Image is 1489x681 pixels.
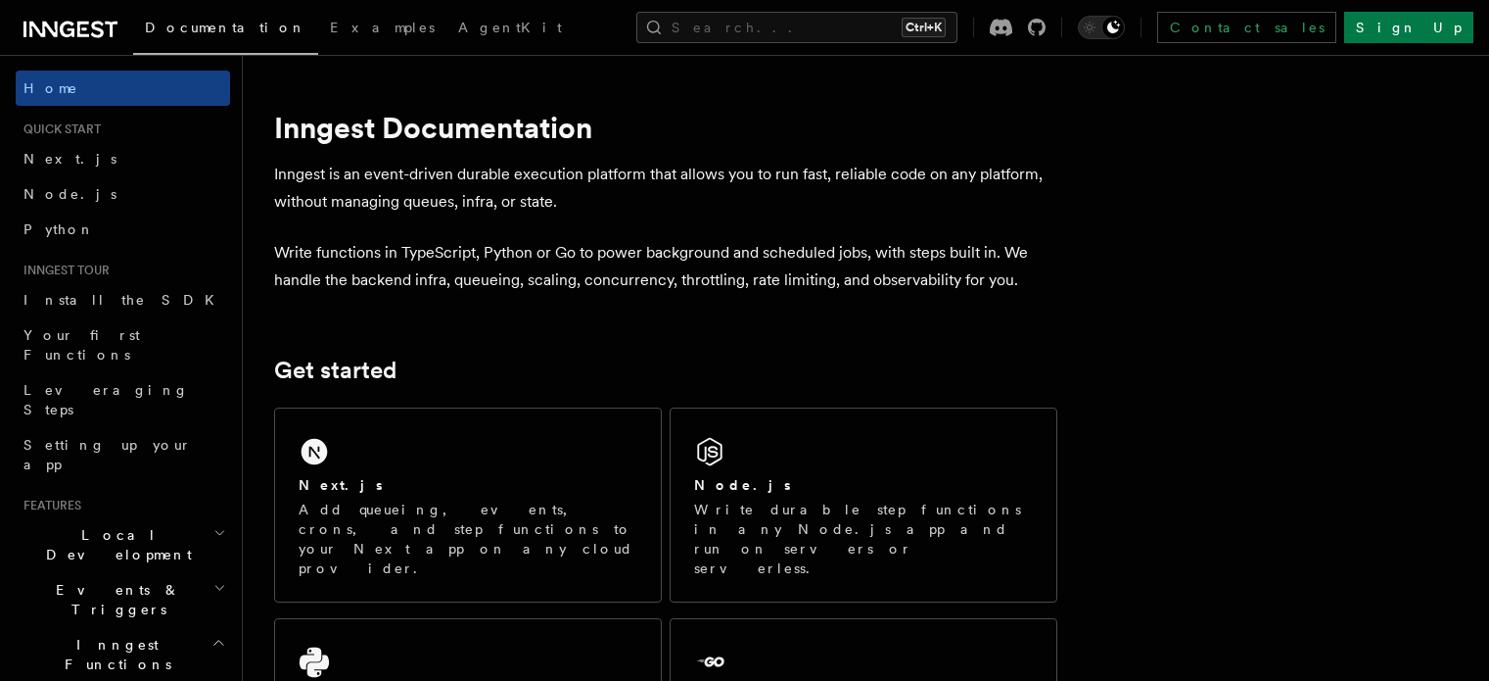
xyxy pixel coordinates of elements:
[23,78,78,98] span: Home
[902,18,946,37] kbd: Ctrl+K
[16,517,230,572] button: Local Development
[23,292,226,308] span: Install the SDK
[16,317,230,372] a: Your first Functions
[1344,12,1473,43] a: Sign Up
[145,20,306,35] span: Documentation
[16,122,101,137] span: Quick start
[446,6,574,53] a: AgentKit
[16,427,230,482] a: Setting up your app
[16,212,230,247] a: Python
[458,20,562,35] span: AgentKit
[23,221,95,237] span: Python
[330,20,435,35] span: Examples
[694,475,791,495] h2: Node.js
[636,12,957,43] button: Search...Ctrl+K
[16,176,230,212] a: Node.js
[1078,16,1125,39] button: Toggle dark mode
[670,408,1057,603] a: Node.jsWrite durable step functions in any Node.js app and run on servers or serverless.
[694,500,1033,578] p: Write durable step functions in any Node.js app and run on servers or serverless.
[16,498,81,513] span: Features
[133,6,318,55] a: Documentation
[16,71,230,106] a: Home
[299,500,637,578] p: Add queueing, events, crons, and step functions to your Next app on any cloud provider.
[16,263,110,278] span: Inngest tour
[23,382,189,417] span: Leveraging Steps
[23,186,116,202] span: Node.js
[318,6,446,53] a: Examples
[299,475,383,495] h2: Next.js
[274,357,396,384] a: Get started
[274,408,662,603] a: Next.jsAdd queueing, events, crons, and step functions to your Next app on any cloud provider.
[16,580,213,619] span: Events & Triggers
[274,239,1057,294] p: Write functions in TypeScript, Python or Go to power background and scheduled jobs, with steps bu...
[16,372,230,427] a: Leveraging Steps
[16,282,230,317] a: Install the SDK
[23,327,140,363] span: Your first Functions
[23,151,116,167] span: Next.js
[274,110,1057,145] h1: Inngest Documentation
[1157,12,1336,43] a: Contact sales
[23,437,192,472] span: Setting up your app
[16,572,230,627] button: Events & Triggers
[16,141,230,176] a: Next.js
[16,635,211,674] span: Inngest Functions
[274,161,1057,216] p: Inngest is an event-driven durable execution platform that allows you to run fast, reliable code ...
[16,525,213,564] span: Local Development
